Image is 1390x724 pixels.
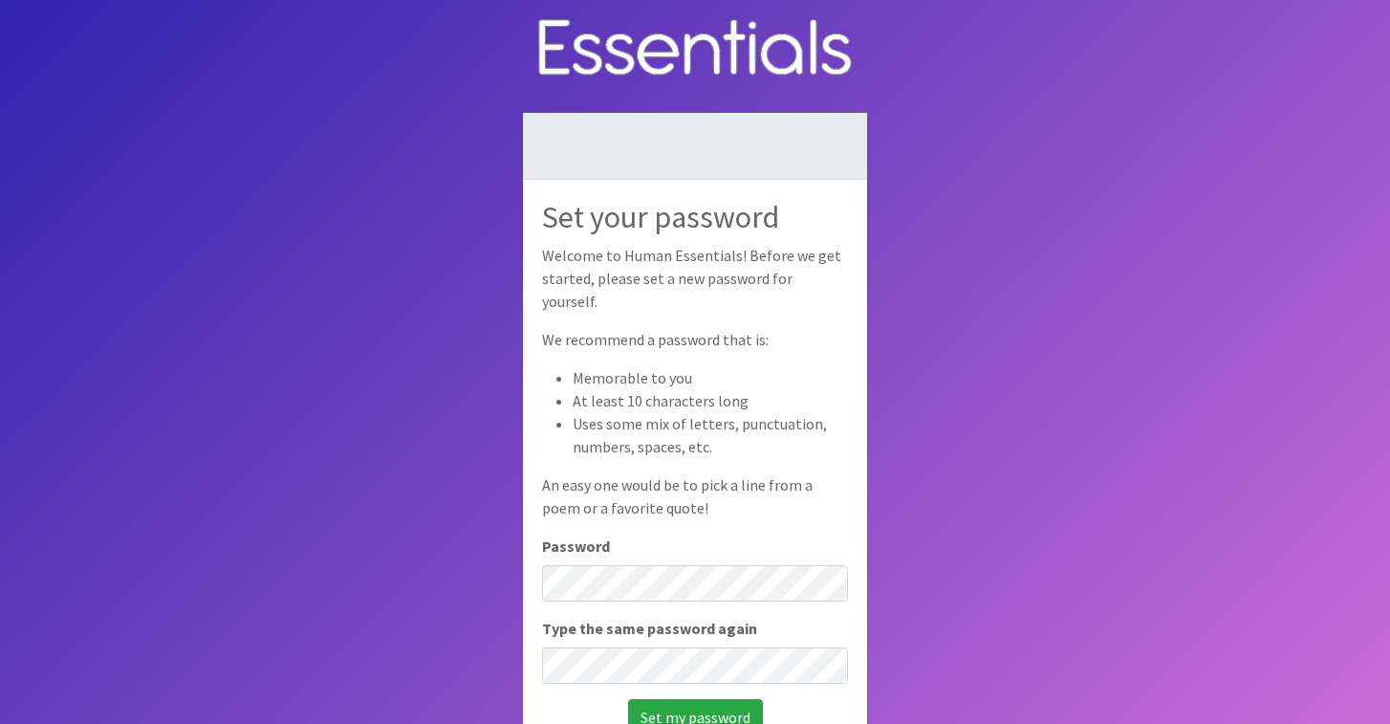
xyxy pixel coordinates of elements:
p: Welcome to Human Essentials! Before we get started, please set a new password for yourself. [542,244,848,313]
label: Password [542,535,610,558]
h2: Set your password [542,199,848,235]
p: An easy one would be to pick a line from a poem or a favorite quote! [542,473,848,519]
li: Memorable to you [573,366,848,389]
p: We recommend a password that is: [542,328,848,351]
li: Uses some mix of letters, punctuation, numbers, spaces, etc. [573,412,848,458]
label: Type the same password again [542,617,757,640]
li: At least 10 characters long [573,389,848,412]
